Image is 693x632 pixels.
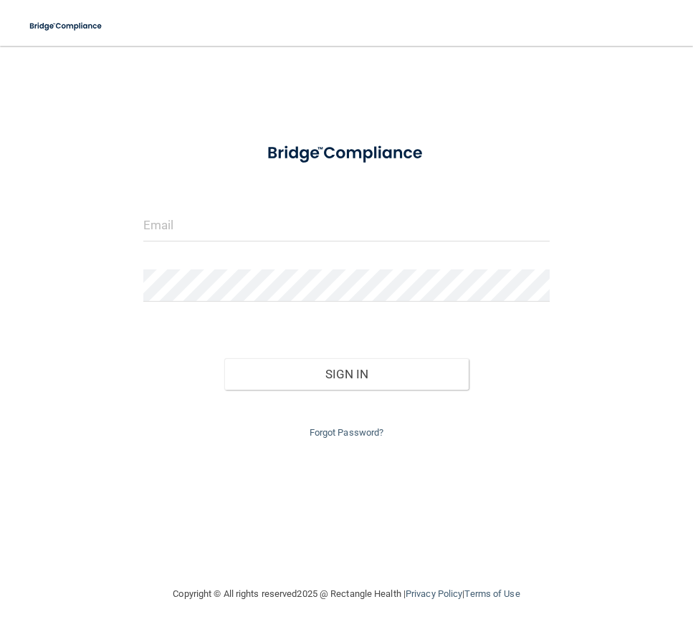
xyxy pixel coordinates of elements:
a: Forgot Password? [310,427,384,438]
img: bridge_compliance_login_screen.278c3ca4.svg [21,11,111,41]
button: Sign In [224,358,469,390]
input: Email [143,209,550,241]
a: Privacy Policy [406,588,462,599]
div: Copyright © All rights reserved 2025 @ Rectangle Health | | [85,571,608,617]
a: Terms of Use [464,588,520,599]
img: bridge_compliance_login_screen.278c3ca4.svg [250,132,443,175]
